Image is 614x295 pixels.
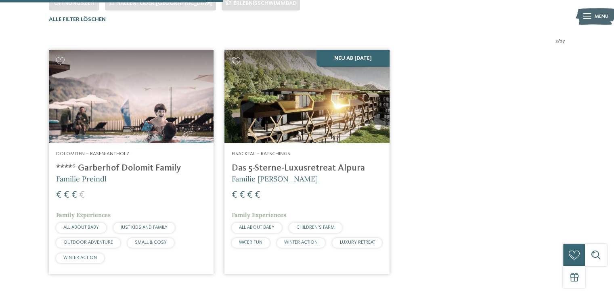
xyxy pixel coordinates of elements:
span: ALL ABOUT BABY [239,225,275,230]
span: Familie Preindl [56,174,107,183]
img: Familienhotels gesucht? Hier findet ihr die besten! [49,50,214,143]
span: € [64,190,69,200]
span: € [239,190,245,200]
span: CHILDREN’S FARM [296,225,335,230]
span: Familie [PERSON_NAME] [232,174,318,183]
span: ALL ABOUT BABY [63,225,99,230]
span: € [247,190,253,200]
h4: Das 5-Sterne-Luxusretreat Alpura [232,163,382,174]
span: SMALL & COSY [135,240,167,245]
span: Eisacktal – Ratschings [232,151,290,156]
h4: ****ˢ Garberhof Dolomit Family [56,163,206,174]
span: / [558,38,560,45]
a: Familienhotels gesucht? Hier findet ihr die besten! Dolomiten – Rasen-Antholz ****ˢ Garberhof Dol... [49,50,214,274]
span: Alle Filter löschen [49,17,106,22]
span: 2 [555,38,558,45]
span: € [79,190,85,200]
span: OUTDOOR ADVENTURE [63,240,113,245]
span: € [71,190,77,200]
span: € [255,190,260,200]
span: Öffnungszeit [54,0,96,6]
span: LUXURY RETREAT [339,240,375,245]
span: Family Experiences [56,211,111,219]
span: € [232,190,237,200]
span: WATER FUN [239,240,262,245]
span: Hallen- oder [GEOGRAPHIC_DATA] [116,0,212,6]
a: Familienhotels gesucht? Hier findet ihr die besten! Neu ab [DATE] Eisacktal – Ratschings Das 5-St... [224,50,389,274]
span: € [56,190,62,200]
span: WINTER ACTION [284,240,318,245]
span: WINTER ACTION [63,255,97,260]
span: Family Experiences [232,211,286,219]
span: Dolomiten – Rasen-Antholz [56,151,130,156]
img: Familienhotels gesucht? Hier findet ihr die besten! [224,50,389,143]
span: JUST KIDS AND FAMILY [121,225,168,230]
span: 27 [560,38,565,45]
span: Erlebnisschwimmbad [233,0,296,6]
